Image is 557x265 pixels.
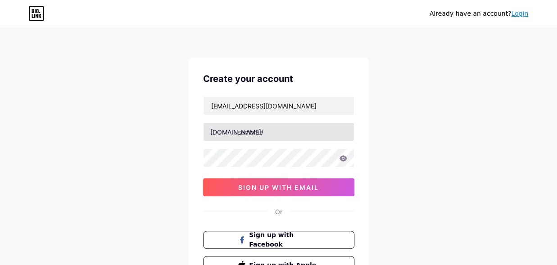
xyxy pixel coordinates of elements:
[238,184,319,191] span: sign up with email
[275,207,282,216] div: Or
[203,72,354,85] div: Create your account
[210,127,263,137] div: [DOMAIN_NAME]/
[249,230,319,249] span: Sign up with Facebook
[203,231,354,249] button: Sign up with Facebook
[203,178,354,196] button: sign up with email
[511,10,528,17] a: Login
[204,123,354,141] input: username
[204,97,354,115] input: Email
[430,9,528,18] div: Already have an account?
